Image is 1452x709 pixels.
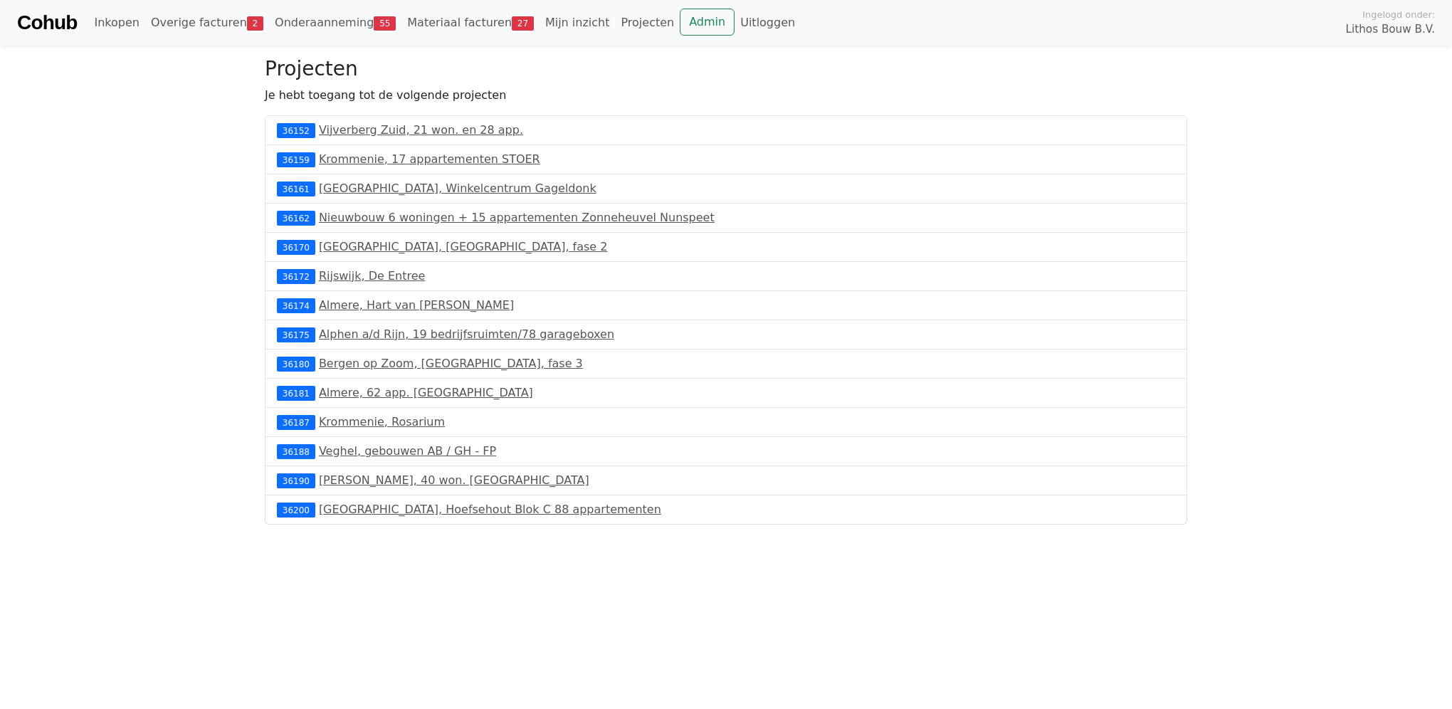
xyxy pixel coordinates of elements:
[277,357,315,371] div: 36180
[319,357,583,370] a: Bergen op Zoom, [GEOGRAPHIC_DATA], fase 3
[540,9,616,37] a: Mijn inzicht
[319,240,608,253] a: [GEOGRAPHIC_DATA], [GEOGRAPHIC_DATA], fase 2
[512,16,534,31] span: 27
[277,327,315,342] div: 36175
[319,182,596,195] a: [GEOGRAPHIC_DATA], Winkelcentrum Gageldonk
[319,298,514,312] a: Almere, Hart van [PERSON_NAME]
[735,9,801,37] a: Uitloggen
[277,444,315,458] div: 36188
[319,152,540,166] a: Krommenie, 17 appartementen STOER
[319,386,533,399] a: Almere, 62 app. [GEOGRAPHIC_DATA]
[88,9,144,37] a: Inkopen
[265,57,1187,81] h3: Projecten
[269,9,401,37] a: Onderaanneming55
[277,152,315,167] div: 36159
[374,16,396,31] span: 55
[319,415,445,429] a: Krommenie, Rosarium
[277,503,315,517] div: 36200
[401,9,540,37] a: Materiaal facturen27
[265,87,1187,104] p: Je hebt toegang tot de volgende projecten
[319,473,589,487] a: [PERSON_NAME], 40 won. [GEOGRAPHIC_DATA]
[319,444,496,458] a: Veghel, gebouwen AB / GH - FP
[319,503,661,516] a: [GEOGRAPHIC_DATA], Hoefsehout Blok C 88 appartementen
[319,211,715,224] a: Nieuwbouw 6 woningen + 15 appartementen Zonneheuvel Nunspeet
[1362,8,1435,21] span: Ingelogd onder:
[247,16,263,31] span: 2
[680,9,735,36] a: Admin
[277,211,315,225] div: 36162
[1346,21,1435,38] span: Lithos Bouw B.V.
[277,269,315,283] div: 36172
[277,473,315,488] div: 36190
[145,9,269,37] a: Overige facturen2
[17,6,77,40] a: Cohub
[615,9,680,37] a: Projecten
[319,123,523,137] a: Vijverberg Zuid, 21 won. en 28 app.
[277,240,315,254] div: 36170
[277,386,315,400] div: 36181
[319,269,425,283] a: Rijswijk, De Entree
[319,327,614,341] a: Alphen a/d Rijn, 19 bedrijfsruimten/78 garageboxen
[277,182,315,196] div: 36161
[277,123,315,137] div: 36152
[277,298,315,313] div: 36174
[277,415,315,429] div: 36187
